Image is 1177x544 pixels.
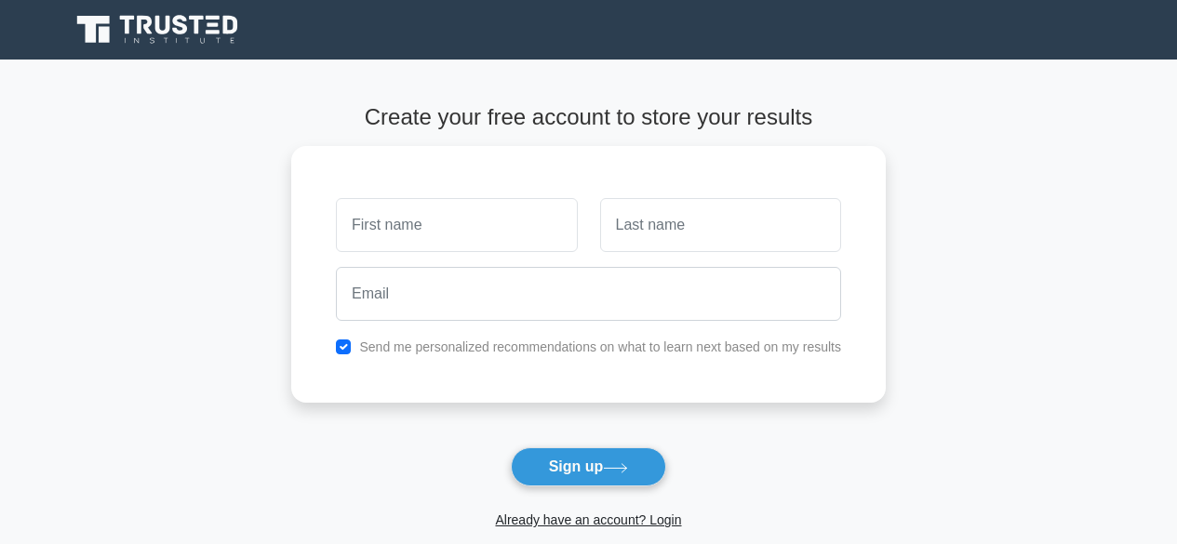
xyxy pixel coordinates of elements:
[511,447,667,486] button: Sign up
[600,198,841,252] input: Last name
[359,339,841,354] label: Send me personalized recommendations on what to learn next based on my results
[495,512,681,527] a: Already have an account? Login
[336,198,577,252] input: First name
[291,104,886,131] h4: Create your free account to store your results
[336,267,841,321] input: Email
